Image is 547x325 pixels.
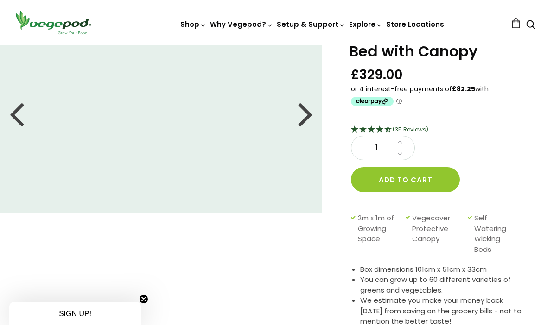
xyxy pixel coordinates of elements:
[412,213,463,255] span: Vegecover Protective Canopy
[474,213,519,255] span: Self Watering Wicking Beds
[526,21,535,31] a: Search
[351,167,460,192] button: Add to cart
[9,302,141,325] div: SIGN UP!Close teaser
[210,19,273,29] a: Why Vegepod?
[277,19,345,29] a: Setup & Support
[351,124,524,136] div: 4.69 Stars - 35 Reviews
[59,310,91,318] span: SIGN UP!
[361,142,392,154] span: 1
[351,66,403,83] span: £329.00
[386,19,444,29] a: Store Locations
[349,19,382,29] a: Explore
[358,213,401,255] span: 2m x 1m of Growing Space
[139,294,148,304] button: Close teaser
[394,148,405,160] a: Decrease quantity by 1
[394,136,405,148] a: Increase quantity by 1
[349,29,524,59] h1: Large Raised Garden Bed with Canopy
[360,275,524,295] li: You can grow up to 60 different varieties of greens and vegetables.
[12,9,95,36] img: Vegepod
[393,125,428,133] span: (35 Reviews)
[180,19,206,29] a: Shop
[360,264,524,275] li: Box dimensions 101cm x 51cm x 33cm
